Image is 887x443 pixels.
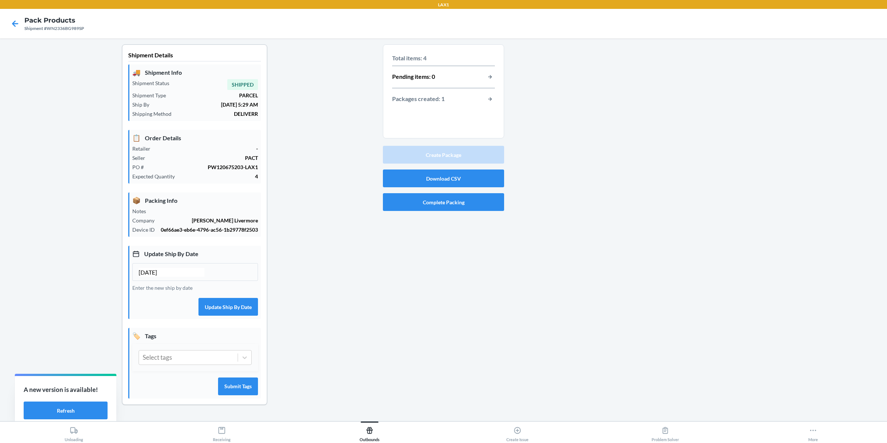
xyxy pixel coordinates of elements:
[132,207,152,215] p: Notes
[155,101,258,108] p: [DATE] 5:29 AM
[383,146,504,164] button: Create Package
[485,72,495,82] button: button-view-pending-items
[132,91,172,99] p: Shipment Type
[227,79,258,90] span: SHIPPED
[132,217,160,224] p: Company
[132,101,155,108] p: Ship By
[213,423,231,442] div: Receiving
[128,51,261,61] p: Shipment Details
[24,402,108,419] button: Refresh
[132,284,258,292] p: Enter the new ship by date
[139,268,204,277] input: MM/DD/YYYY
[506,423,529,442] div: Create Issue
[739,422,887,442] button: More
[438,1,449,8] p: LAX1
[24,16,84,25] h4: Pack Products
[132,154,151,162] p: Seller
[132,172,181,180] p: Expected Quantity
[591,422,739,442] button: Problem Solver
[296,422,443,442] button: Outbounds
[132,249,258,259] p: Update Ship By Date
[148,422,296,442] button: Receiving
[156,145,258,152] p: -
[172,91,258,99] p: PARCEL
[181,172,258,180] p: 4
[24,385,108,395] p: A new version is available!
[383,193,504,211] button: Complete Packing
[132,79,175,87] p: Shipment Status
[177,110,258,118] p: DELIVERR
[132,133,140,143] span: 📋
[65,423,83,442] div: Unloading
[218,377,258,395] button: Submit Tags
[160,217,258,224] p: [PERSON_NAME] Livermore
[132,133,258,143] p: Order Details
[132,67,258,77] p: Shipment Info
[392,72,435,82] p: Pending items: 0
[808,423,818,442] div: More
[443,422,591,442] button: Create Issue
[143,353,172,362] div: Select tags
[132,145,156,152] p: Retailer
[132,110,177,118] p: Shipping Method
[132,163,150,171] p: PO #
[132,331,140,341] span: 🏷️
[652,423,679,442] div: Problem Solver
[198,298,258,316] button: Update Ship By Date
[485,94,495,104] button: button-view-packages-created
[383,170,504,187] button: Download CSV
[392,54,495,63] p: Total items: 4
[360,423,380,442] div: Outbounds
[132,195,140,205] span: 📦
[161,226,258,234] p: 0ef66ae3-eb6e-4796-ac56-1b29778f2503
[132,226,161,234] p: Device ID
[151,154,258,162] p: PACT
[150,163,258,171] p: PW120675203-LAX1
[24,25,84,32] div: Shipment #WN2336BG989SP
[132,67,140,77] span: 🚚
[132,195,258,205] p: Packing Info
[392,94,445,104] p: Packages created: 1
[132,331,258,341] p: Tags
